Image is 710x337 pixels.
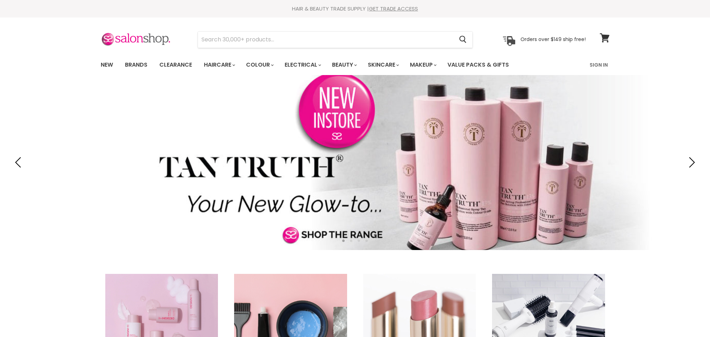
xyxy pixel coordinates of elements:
nav: Main [92,55,618,75]
input: Search [198,32,454,48]
a: Brands [120,58,153,72]
a: Colour [241,58,278,72]
a: Haircare [199,58,239,72]
p: Orders over $149 ship free! [520,36,586,42]
a: Makeup [405,58,441,72]
a: New [95,58,118,72]
button: Next [684,155,698,169]
li: Page dot 2 [350,240,352,242]
a: Clearance [154,58,197,72]
ul: Main menu [95,55,550,75]
a: Beauty [327,58,361,72]
li: Page dot 1 [342,240,345,242]
button: Previous [12,155,26,169]
a: Value Packs & Gifts [442,58,514,72]
a: Skincare [363,58,403,72]
a: GET TRADE ACCESS [369,5,418,12]
button: Search [454,32,472,48]
form: Product [198,31,473,48]
div: HAIR & BEAUTY TRADE SUPPLY | [92,5,618,12]
li: Page dot 4 [365,240,368,242]
a: Sign In [585,58,612,72]
li: Page dot 3 [358,240,360,242]
a: Electrical [279,58,325,72]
